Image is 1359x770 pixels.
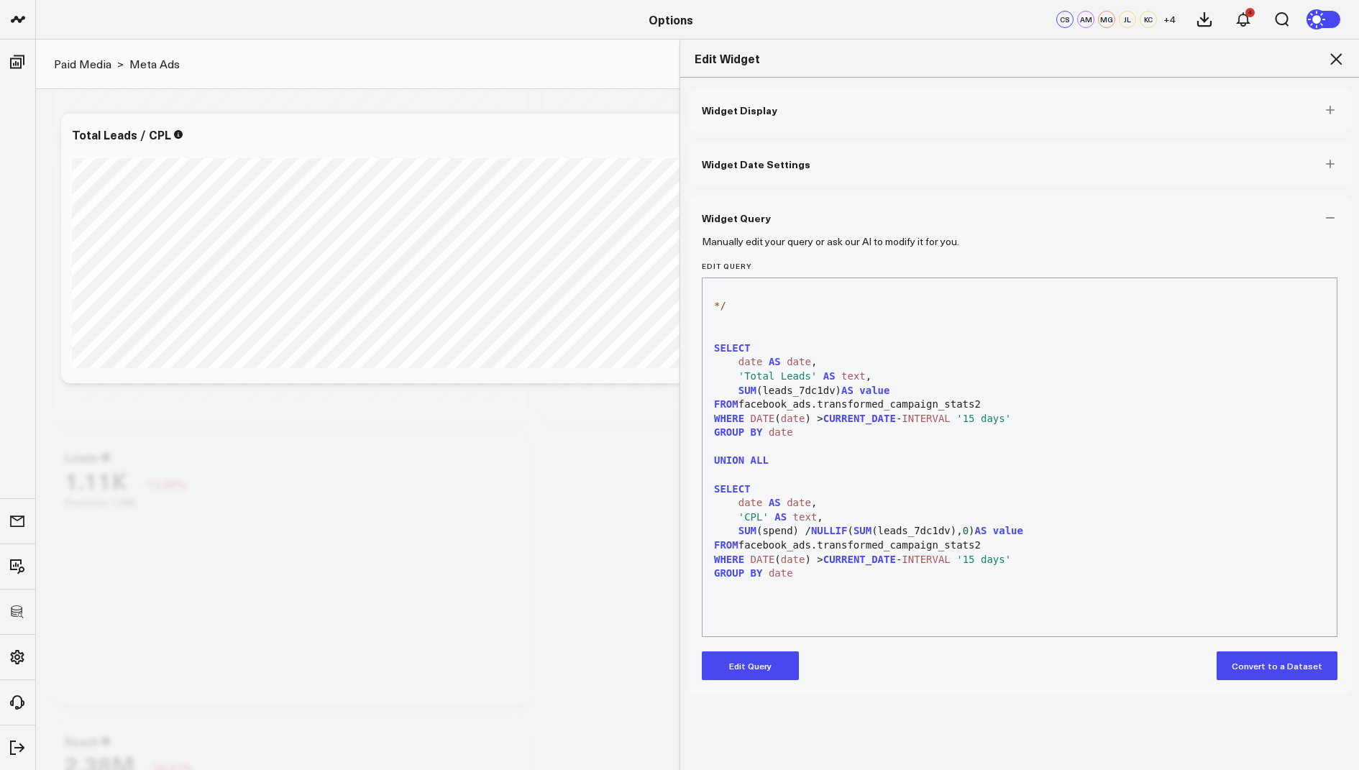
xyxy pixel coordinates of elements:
span: NULLIF [811,525,848,536]
span: BY [751,567,763,579]
h2: Edit Widget [695,50,1345,66]
span: INTERVAL [902,554,950,565]
span: CURRENT_DATE [823,554,896,565]
span: SUM [738,525,756,536]
span: date [769,567,793,579]
span: Widget Display [702,104,777,116]
button: Widget Date Settings [687,142,1352,185]
span: value [859,385,889,396]
span: FROM [714,398,738,410]
div: facebook_ads.transformed_campaign_stats2 [710,538,1330,553]
span: date [738,497,763,508]
span: SELECT [714,483,751,495]
span: CURRENT_DATE [823,413,896,424]
div: CS [1056,11,1074,28]
span: GROUP [714,567,744,579]
span: date [781,413,805,424]
span: AS [769,356,781,367]
div: , [710,370,1330,384]
span: date [787,356,811,367]
span: 'Total Leads' [738,370,818,382]
div: 4 [1245,8,1255,17]
button: Widget Query [687,196,1352,239]
span: 0 [963,525,969,536]
div: facebook_ads.transformed_campaign_stats2 [710,398,1330,412]
div: (leads_7dc1dv) [710,384,1330,398]
span: Widget Query [702,212,771,224]
div: KC [1140,11,1157,28]
span: UNION [714,454,744,466]
span: value [993,525,1023,536]
div: , [710,496,1330,510]
span: FROM [714,539,738,551]
div: , [710,355,1330,370]
span: DATE [751,413,775,424]
span: SUM [854,525,871,536]
div: (spend) / ( (leads_7dc1dv), ) [710,524,1330,538]
a: Options [649,12,693,27]
span: INTERVAL [902,413,950,424]
span: AS [975,525,987,536]
span: WHERE [714,554,744,565]
span: ALL [751,454,769,466]
span: BY [751,426,763,438]
button: +4 [1161,11,1178,28]
span: + 4 [1163,14,1176,24]
span: 'CPL' [738,511,769,523]
span: GROUP [714,426,744,438]
div: , [710,510,1330,525]
div: AM [1077,11,1094,28]
span: date [769,426,793,438]
div: MG [1098,11,1115,28]
span: date [781,554,805,565]
div: ( ) > - [710,412,1330,426]
span: AS [769,497,781,508]
span: Widget Date Settings [702,158,810,170]
span: date [787,497,811,508]
button: Edit Query [702,651,799,680]
button: Widget Display [687,88,1352,132]
span: SUM [738,385,756,396]
span: AS [841,385,854,396]
span: AS [774,511,787,523]
span: AS [823,370,836,382]
span: text [841,370,866,382]
button: Convert to a Dataset [1217,651,1337,680]
span: WHERE [714,413,744,424]
div: JL [1119,11,1136,28]
span: DATE [751,554,775,565]
label: Edit Query [702,262,1337,270]
span: '15 days' [956,554,1011,565]
span: date [738,356,763,367]
span: SELECT [714,342,751,354]
p: Manually edit your query or ask our AI to modify it for you. [702,236,959,247]
span: '15 days' [956,413,1011,424]
span: text [793,511,818,523]
div: ( ) > - [710,553,1330,567]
